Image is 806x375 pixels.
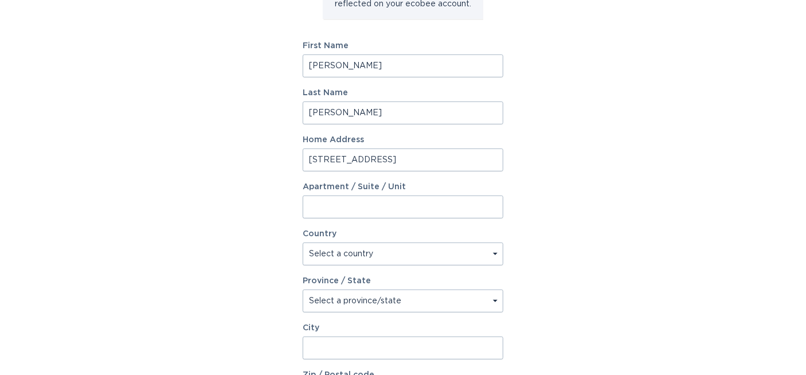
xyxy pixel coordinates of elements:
label: First Name [303,42,503,50]
label: City [303,324,503,332]
label: Country [303,230,337,238]
label: Apartment / Suite / Unit [303,183,503,191]
label: Last Name [303,89,503,97]
label: Home Address [303,136,503,144]
label: Province / State [303,277,371,285]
